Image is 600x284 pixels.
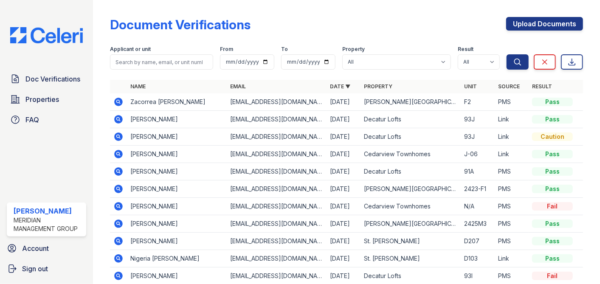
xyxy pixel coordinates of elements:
[495,250,529,267] td: Link
[532,83,552,90] a: Result
[361,233,461,250] td: St. [PERSON_NAME]
[461,163,495,180] td: 91A
[127,146,227,163] td: [PERSON_NAME]
[227,146,327,163] td: [EMAIL_ADDRESS][DOMAIN_NAME]
[361,198,461,215] td: Cedarview Townhomes
[127,163,227,180] td: [PERSON_NAME]
[532,167,573,176] div: Pass
[532,219,573,228] div: Pass
[461,146,495,163] td: J-06
[14,216,83,233] div: Meridian Management Group
[327,180,361,198] td: [DATE]
[342,46,365,53] label: Property
[327,146,361,163] td: [DATE]
[327,215,361,233] td: [DATE]
[361,111,461,128] td: Decatur Lofts
[227,180,327,198] td: [EMAIL_ADDRESS][DOMAIN_NAME]
[532,150,573,158] div: Pass
[25,74,80,84] span: Doc Verifications
[361,215,461,233] td: [PERSON_NAME][GEOGRAPHIC_DATA]
[495,180,529,198] td: PMS
[461,250,495,267] td: D103
[22,243,49,253] span: Account
[127,250,227,267] td: Nigeria [PERSON_NAME]
[110,54,213,70] input: Search by name, email, or unit number
[130,83,146,90] a: Name
[327,111,361,128] td: [DATE]
[327,163,361,180] td: [DATE]
[25,94,59,104] span: Properties
[127,198,227,215] td: [PERSON_NAME]
[227,111,327,128] td: [EMAIL_ADDRESS][DOMAIN_NAME]
[7,91,86,108] a: Properties
[361,163,461,180] td: Decatur Lofts
[227,128,327,146] td: [EMAIL_ADDRESS][DOMAIN_NAME]
[532,115,573,124] div: Pass
[3,260,90,277] a: Sign out
[364,83,393,90] a: Property
[327,198,361,215] td: [DATE]
[22,264,48,274] span: Sign out
[127,180,227,198] td: [PERSON_NAME]
[227,163,327,180] td: [EMAIL_ADDRESS][DOMAIN_NAME]
[127,93,227,111] td: Zacorrea [PERSON_NAME]
[461,215,495,233] td: 2425M3
[495,198,529,215] td: PMS
[227,215,327,233] td: [EMAIL_ADDRESS][DOMAIN_NAME]
[3,27,90,43] img: CE_Logo_Blue-a8612792a0a2168367f1c8372b55b34899dd931a85d93a1a3d3e32e68fde9ad4.png
[14,206,83,216] div: [PERSON_NAME]
[327,93,361,111] td: [DATE]
[506,17,583,31] a: Upload Documents
[495,111,529,128] td: Link
[7,111,86,128] a: FAQ
[330,83,351,90] a: Date ▼
[461,111,495,128] td: 93J
[461,180,495,198] td: 2423-F1
[127,111,227,128] td: [PERSON_NAME]
[227,233,327,250] td: [EMAIL_ADDRESS][DOMAIN_NAME]
[230,83,246,90] a: Email
[461,93,495,111] td: F2
[220,46,233,53] label: From
[361,128,461,146] td: Decatur Lofts
[7,70,86,87] a: Doc Verifications
[361,250,461,267] td: St. [PERSON_NAME]
[25,115,39,125] span: FAQ
[3,240,90,257] a: Account
[327,128,361,146] td: [DATE]
[110,17,251,32] div: Document Verifications
[495,215,529,233] td: PMS
[532,237,573,245] div: Pass
[532,98,573,106] div: Pass
[498,83,520,90] a: Source
[227,198,327,215] td: [EMAIL_ADDRESS][DOMAIN_NAME]
[461,198,495,215] td: N/A
[495,146,529,163] td: Link
[281,46,288,53] label: To
[495,163,529,180] td: PMS
[127,128,227,146] td: [PERSON_NAME]
[327,250,361,267] td: [DATE]
[110,46,151,53] label: Applicant or unit
[127,233,227,250] td: [PERSON_NAME]
[458,46,473,53] label: Result
[532,272,573,280] div: Fail
[532,132,573,141] div: Caution
[532,185,573,193] div: Pass
[361,180,461,198] td: [PERSON_NAME][GEOGRAPHIC_DATA]
[327,233,361,250] td: [DATE]
[361,146,461,163] td: Cedarview Townhomes
[495,128,529,146] td: Link
[127,215,227,233] td: [PERSON_NAME]
[461,233,495,250] td: D207
[361,93,461,111] td: [PERSON_NAME][GEOGRAPHIC_DATA]
[532,202,573,211] div: Fail
[532,254,573,263] div: Pass
[495,93,529,111] td: PMS
[495,233,529,250] td: PMS
[227,250,327,267] td: [EMAIL_ADDRESS][DOMAIN_NAME]
[227,93,327,111] td: [EMAIL_ADDRESS][DOMAIN_NAME]
[464,83,477,90] a: Unit
[461,128,495,146] td: 93J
